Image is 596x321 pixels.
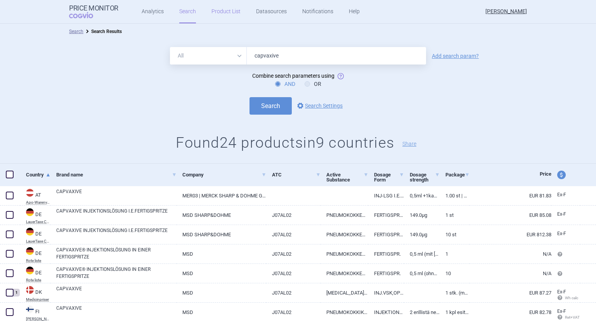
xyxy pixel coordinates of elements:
[410,165,440,189] a: Dosage strength
[56,165,177,184] a: Brand name
[26,286,34,294] img: Denmark
[56,208,177,222] a: CAPVAXIVE INJEKTIONSLÖSUNG I.E.FERTIGSPRITZE
[177,186,266,205] a: MER03 | MERCK SHARP & DOHME GESMB
[321,206,368,225] a: PNEUMOKOKKEN-POLYSACCHARID-CRM-KONJUGAT-IMPFSTOFF, 21-VALENT 0,149 MG
[26,278,50,282] abbr: Rote liste — Rote liste database by the Federal Association of the Pharmaceutical Industry, Germany.
[177,206,266,225] a: MSD SHARP&DOHME
[440,206,470,225] a: 1 St
[177,244,266,263] a: MSD
[26,201,50,204] abbr: Apo-Warenv.III — Apothekerverlag Warenverzeichnis. Online database developed by the Österreichisc...
[470,283,551,302] a: EUR 87.27
[551,209,580,220] a: Ex-F
[26,298,50,302] abbr: Medicinpriser — Danish Medicine Agency. Erhverv Medicinpriser database for bussines.
[20,285,50,302] a: DKDKMedicinpriser
[177,283,266,302] a: MSD
[551,286,580,304] a: Ex-F Wh calc
[557,296,578,300] span: Wh calc
[182,165,266,184] a: Company
[557,289,566,295] span: Ex-factory price
[26,239,50,243] abbr: LauerTaxe CGM — Complex database for German drug information provided by commercial provider CGM ...
[321,264,368,283] a: PNEUMOKOKKEN-POLYSACCHARID-KONJUGAT-IMPFSTOFF
[20,246,50,263] a: DEDERote liste
[368,186,404,205] a: INJ-LSG I.E.FERTIGSPRITZE
[321,244,368,263] a: PNEUMOKOKKEN-POLYSACCHARID-KONJUGAT-IMPFSTOFF
[91,29,122,34] strong: Search Results
[69,28,83,35] li: Search
[470,186,551,205] a: EUR 81.83
[272,165,321,184] a: ATC
[26,317,50,321] abbr: KELA — Pharmaceutical Database of medicinal products maintained by Kela, Finland.
[470,206,551,225] a: EUR 85.08
[275,80,295,88] label: AND
[445,165,470,184] a: Package
[56,285,177,299] a: CAPVAXIVE
[56,227,177,241] a: CAPVAXIVE INJEKTIONSLÖSUNG I.E.FERTIGSPRITZE
[321,225,368,244] a: PNEUMOKOKKEN-POLYSACCHARID-CRM-KONJUGAT-IMPFSTOFF, 21-VALENT 0,149 MG
[440,244,470,263] a: 1
[20,305,50,321] a: FIFI[PERSON_NAME]
[252,73,334,79] span: Combine search parameters using
[404,186,440,205] a: 0,5ML +1KANUELE
[368,206,404,225] a: FERTIGSPRITZEN
[26,305,34,313] img: Finland
[557,315,587,319] span: Ret+VAT calc
[26,259,50,263] abbr: Rote liste — Rote liste database by the Federal Association of the Pharmaceutical Industry, Germany.
[13,289,20,297] div: 1
[20,266,50,282] a: DEDERote liste
[56,188,177,202] a: CAPVAXIVE
[20,208,50,224] a: DEDELauerTaxe CGM
[177,225,266,244] a: MSD SHARP&DOHME
[404,225,440,244] a: 149.0µg
[26,208,34,216] img: Germany
[266,244,321,263] a: J07AL02
[56,266,177,280] a: CAPVAXIVE® INJEKTIONSLÖSUNG IN EINER FERTIGSPRITZE
[266,206,321,225] a: J07AL02
[368,225,404,244] a: FERTIGSPRITZEN
[368,244,404,263] a: FERTIGSPR.
[26,267,34,274] img: Germany
[26,189,34,197] img: Austria
[69,4,118,12] strong: Price Monitor
[557,211,566,217] span: Ex-factory price
[305,80,321,88] label: OR
[470,244,551,263] a: N/A
[266,264,321,283] a: J07AL02
[374,165,404,189] a: Dosage Form
[440,186,470,205] a: 1.00 ST | Stück
[266,283,321,302] a: J07AL02
[26,220,50,224] abbr: LauerTaxe CGM — Complex database for German drug information provided by commercial provider CGM ...
[326,165,368,189] a: Active Substance
[69,29,83,34] a: Search
[321,283,368,302] a: [MEDICAL_DATA], RENSET POLYSACC. ANTIGEN KONJ.
[26,165,50,184] a: Country
[551,189,580,201] a: Ex-F
[402,141,416,147] button: Share
[432,53,479,59] a: Add search param?
[56,305,177,319] a: CAPVAXIVE
[551,228,580,240] a: Ex-F
[440,283,470,302] a: 1 stk. (med 2 kanyler)
[20,188,50,204] a: ATATApo-Warenv.III
[440,264,470,283] a: 10
[404,264,440,283] a: 0,5 ml (ohne [PERSON_NAME])
[266,225,321,244] a: J07AL02
[69,12,104,18] span: COGVIO
[470,225,551,244] a: EUR 812.38
[249,97,292,115] button: Search
[20,227,50,243] a: DEDELauerTaxe CGM
[557,192,566,197] span: Ex-factory price
[404,244,440,263] a: 0,5 ml (mit [PERSON_NAME])
[177,264,266,283] a: MSD
[557,231,566,236] span: Ex-factory price
[83,28,122,35] li: Search Results
[26,228,34,236] img: Germany
[470,264,551,283] a: N/A
[368,264,404,283] a: FERTIGSPR.
[557,309,566,314] span: Ex-factory price
[404,206,440,225] a: 149.0µg
[296,101,343,110] a: Search Settings
[368,283,404,302] a: INJ.VSK,OPL.,SPRØJTE
[540,171,551,177] span: Price
[26,247,34,255] img: Germany
[440,225,470,244] a: 10 St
